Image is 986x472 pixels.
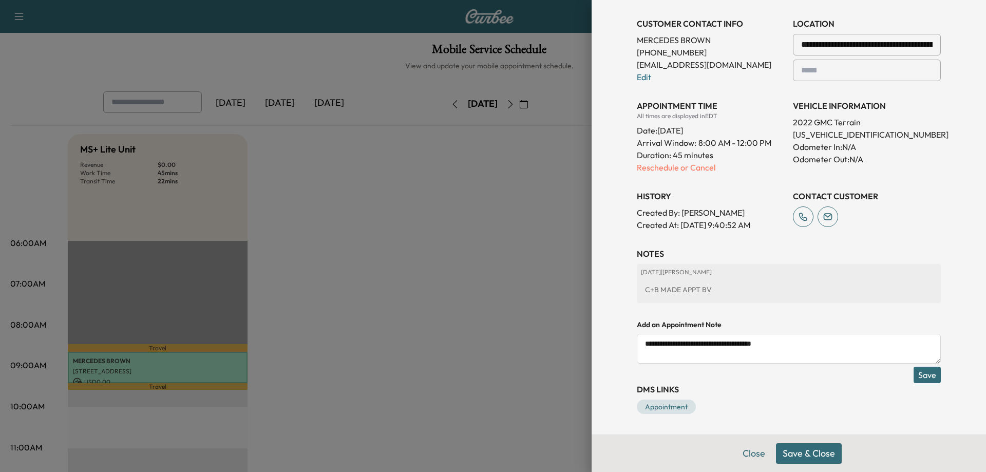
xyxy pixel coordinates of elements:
[637,72,651,82] a: Edit
[637,46,785,59] p: [PHONE_NUMBER]
[793,153,941,165] p: Odometer Out: N/A
[793,141,941,153] p: Odometer In: N/A
[637,248,941,260] h3: NOTES
[637,59,785,71] p: [EMAIL_ADDRESS][DOMAIN_NAME]
[637,319,941,330] h4: Add an Appointment Note
[637,112,785,120] div: All times are displayed in EDT
[793,190,941,202] h3: CONTACT CUSTOMER
[637,100,785,112] h3: APPOINTMENT TIME
[637,400,696,414] a: Appointment
[641,280,937,299] div: C+B MADE APPT BV
[793,100,941,112] h3: VEHICLE INFORMATION
[637,120,785,137] div: Date: [DATE]
[793,116,941,128] p: 2022 GMC Terrain
[637,17,785,30] h3: CUSTOMER CONTACT INFO
[698,137,771,149] span: 8:00 AM - 12:00 PM
[637,219,785,231] p: Created At : [DATE] 9:40:52 AM
[793,17,941,30] h3: LOCATION
[776,443,842,464] button: Save & Close
[793,128,941,141] p: [US_VEHICLE_IDENTIFICATION_NUMBER]
[637,190,785,202] h3: History
[736,443,772,464] button: Close
[637,149,785,161] p: Duration: 45 minutes
[637,161,785,174] p: Reschedule or Cancel
[637,137,785,149] p: Arrival Window:
[641,268,937,276] p: [DATE] | [PERSON_NAME]
[914,367,941,383] button: Save
[637,383,941,395] h3: DMS Links
[637,34,785,46] p: MERCEDES BROWN
[637,206,785,219] p: Created By : [PERSON_NAME]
